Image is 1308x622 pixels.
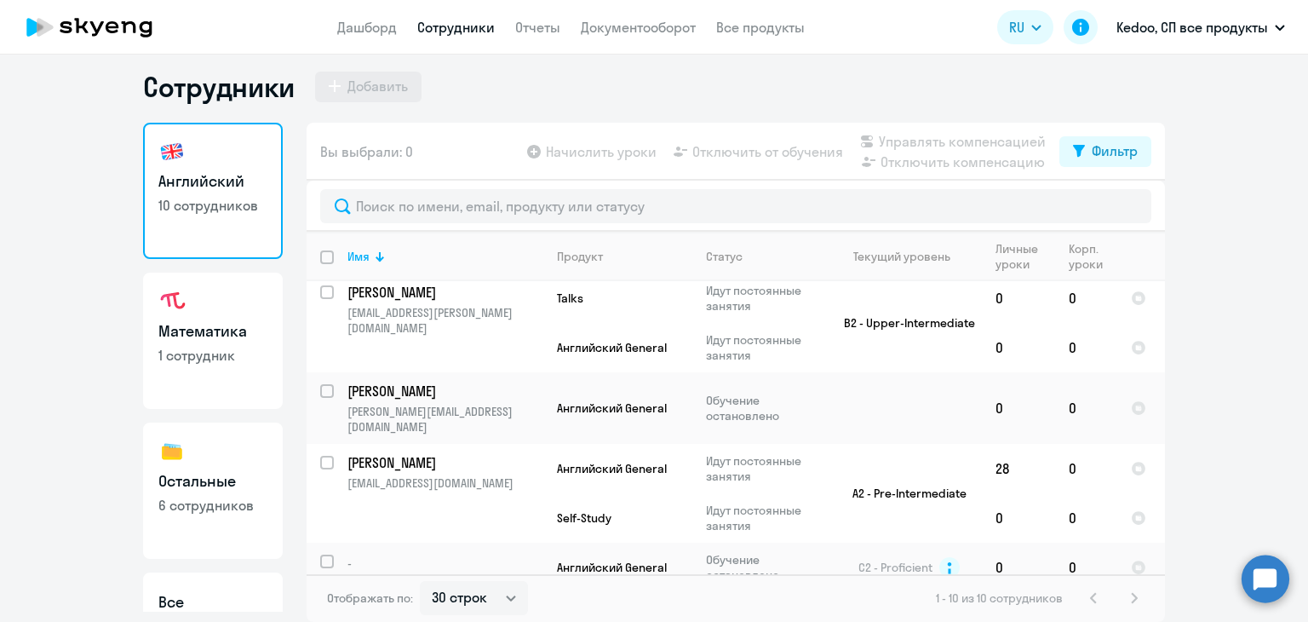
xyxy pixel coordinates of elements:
[823,444,982,543] td: A2 - Pre-Intermediate
[1055,493,1117,543] td: 0
[347,305,542,336] p: [EMAIL_ADDRESS][PERSON_NAME][DOMAIN_NAME]
[158,438,186,465] img: others
[320,189,1151,223] input: Поиск по имени, email, продукту или статусу
[347,475,542,491] p: [EMAIL_ADDRESS][DOMAIN_NAME]
[1055,274,1117,323] td: 0
[1009,17,1024,37] span: RU
[706,393,823,423] p: Обучение остановлено
[158,288,186,315] img: math
[982,274,1055,323] td: 0
[1092,141,1138,161] div: Фильтр
[347,453,540,472] p: [PERSON_NAME]
[143,70,295,104] h1: Сотрудники
[143,123,283,259] a: Английский10 сотрудников
[158,196,267,215] p: 10 сотрудников
[557,291,583,306] span: Talks
[1116,17,1268,37] p: Kedoo, СП все продукты
[347,283,542,302] a: [PERSON_NAME]
[1108,7,1294,48] button: Kedoo, СП все продукты
[823,274,982,372] td: B2 - Upper-Intermediate
[143,423,283,559] a: Остальные6 сотрудников
[158,170,267,193] h3: Английский
[1055,323,1117,372] td: 0
[706,283,823,314] p: Идут постоянные занятия
[1059,136,1151,167] button: Фильтр
[853,249,950,264] div: Текущий уровень
[347,249,542,264] div: Имя
[347,283,540,302] p: [PERSON_NAME]
[557,461,667,476] span: Английский General
[716,19,805,36] a: Все продукты
[1069,241,1116,272] div: Корп. уроки
[557,560,667,575] span: Английский General
[320,141,413,162] span: Вы выбрали: 0
[417,19,495,36] a: Сотрудники
[347,382,542,400] a: [PERSON_NAME]
[706,503,823,533] p: Идут постоянные занятия
[347,404,542,435] p: [PERSON_NAME][EMAIL_ADDRESS][DOMAIN_NAME]
[837,249,981,264] div: Текущий уровень
[158,320,267,343] h3: Математика
[982,543,1055,592] td: 0
[557,510,611,526] span: Self-Study
[858,560,932,575] span: C2 - Proficient
[997,10,1053,44] button: RU
[706,249,743,264] div: Статус
[158,591,267,613] h3: Все
[706,552,823,583] p: Обучение остановлено
[1055,444,1117,493] td: 0
[337,19,397,36] a: Дашборд
[327,590,413,606] span: Отображать по:
[347,382,540,400] p: [PERSON_NAME]
[158,346,267,365] p: 1 сотрудник
[706,453,823,484] p: Идут постоянные занятия
[581,19,696,36] a: Документооборот
[982,323,1055,372] td: 0
[936,590,1063,606] span: 1 - 10 из 10 сотрудников
[557,340,667,355] span: Английский General
[557,400,667,416] span: Английский General
[158,470,267,492] h3: Остальные
[557,249,603,264] div: Продукт
[706,332,823,363] p: Идут постоянные занятия
[347,453,542,472] a: [PERSON_NAME]
[515,19,560,36] a: Отчеты
[982,493,1055,543] td: 0
[995,241,1054,272] div: Личные уроки
[982,372,1055,444] td: 0
[1055,372,1117,444] td: 0
[315,72,422,102] button: Добавить
[982,444,1055,493] td: 28
[143,273,283,409] a: Математика1 сотрудник
[347,76,408,96] div: Добавить
[158,496,267,515] p: 6 сотрудников
[347,556,542,571] p: -
[158,138,186,165] img: english
[347,249,370,264] div: Имя
[1055,543,1117,592] td: 0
